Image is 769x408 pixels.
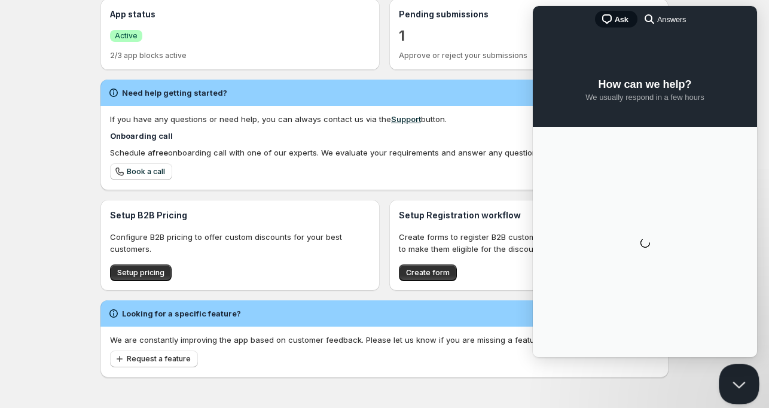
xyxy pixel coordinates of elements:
[399,8,659,20] h3: Pending submissions
[110,29,142,42] a: SuccessActive
[110,351,198,367] button: Request a feature
[399,209,659,221] h3: Setup Registration workflow
[122,307,241,319] h2: Looking for a specific feature?
[110,147,659,159] div: Schedule a onboarding call with one of our experts. We evaluate your requirements and answer any ...
[110,264,172,281] button: Setup pricing
[391,114,421,124] a: Support
[117,268,164,278] span: Setup pricing
[399,264,457,281] button: Create form
[152,148,168,157] b: free
[533,6,757,357] iframe: Help Scout Beacon - Live Chat, Contact Form, and Knowledge Base
[110,163,172,180] a: Book a call
[110,130,659,142] h4: Onboarding call
[110,8,370,20] h3: App status
[399,51,659,60] p: Approve or reject your submissions
[719,364,759,404] iframe: Help Scout Beacon - Close
[110,113,659,125] div: If you have any questions or need help, you can always contact us via the button.
[110,209,370,221] h3: Setup B2B Pricing
[115,31,138,41] span: Active
[110,334,659,346] p: We are constantly improving the app based on customer feedback. Please let us know if you are mis...
[399,231,659,255] p: Create forms to register B2B customers. Automatically tag customer to make them eligible for the ...
[122,87,227,99] h2: Need help getting started?
[127,354,191,364] span: Request a feature
[399,26,405,45] a: 1
[110,51,370,60] p: 2/3 app blocks active
[406,268,450,278] span: Create form
[110,231,370,255] p: Configure B2B pricing to offer custom discounts for your best customers.
[127,167,165,176] span: Book a call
